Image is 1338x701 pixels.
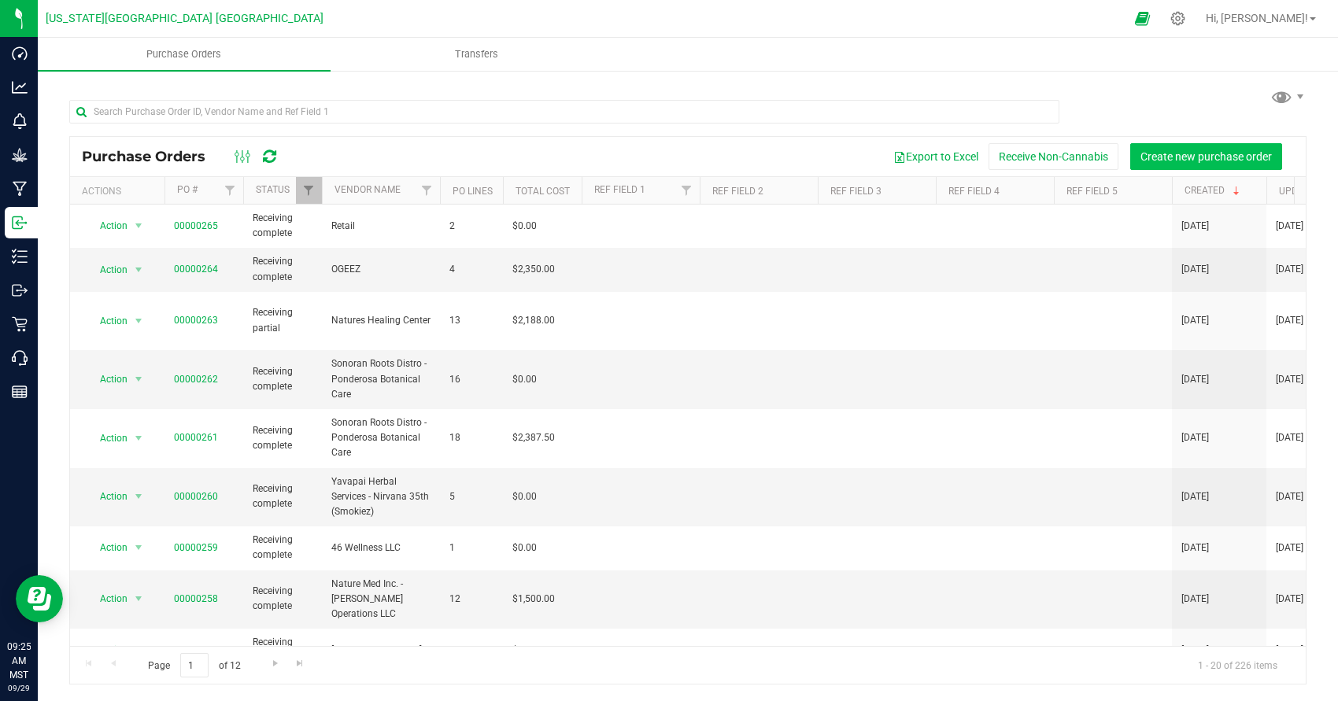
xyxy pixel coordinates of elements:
[1130,143,1282,170] button: Create new purchase order
[129,588,149,610] span: select
[331,38,623,71] a: Transfers
[129,215,149,237] span: select
[12,215,28,231] inline-svg: Inbound
[1276,489,1303,504] span: [DATE]
[129,427,149,449] span: select
[86,215,128,237] span: Action
[712,186,763,197] a: Ref Field 2
[253,584,312,614] span: Receiving complete
[1276,372,1303,387] span: [DATE]
[331,313,431,328] span: Natures Healing Center
[253,305,312,335] span: Receiving partial
[512,541,537,555] span: $0.00
[12,282,28,298] inline-svg: Outbound
[86,368,128,390] span: Action
[331,643,431,658] span: [GEOGRAPHIC_DATA]
[253,211,312,241] span: Receiving complete
[7,640,31,682] p: 09:25 AM MST
[1279,186,1321,197] a: Updated
[129,259,149,281] span: select
[125,47,242,61] span: Purchase Orders
[1181,430,1209,445] span: [DATE]
[512,489,537,504] span: $0.00
[12,249,28,264] inline-svg: Inventory
[38,38,331,71] a: Purchase Orders
[453,186,493,197] a: PO Lines
[253,423,312,453] span: Receiving complete
[135,653,253,677] span: Page of 12
[264,653,286,674] a: Go to the next page
[434,47,519,61] span: Transfers
[46,12,323,25] span: [US_STATE][GEOGRAPHIC_DATA] [GEOGRAPHIC_DATA]
[82,148,221,165] span: Purchase Orders
[12,181,28,197] inline-svg: Manufacturing
[1181,592,1209,607] span: [DATE]
[12,46,28,61] inline-svg: Dashboard
[174,491,218,502] a: 00000260
[1140,150,1272,163] span: Create new purchase order
[82,186,158,197] div: Actions
[174,593,218,604] a: 00000258
[883,143,989,170] button: Export to Excel
[331,474,431,520] span: Yavapai Herbal Services - Nirvana 35th (Smokiez)
[512,372,537,387] span: $0.00
[86,639,128,661] span: Action
[129,639,149,661] span: select
[129,310,149,332] span: select
[1181,262,1209,277] span: [DATE]
[253,635,312,665] span: Receiving complete
[449,541,493,555] span: 1
[331,219,431,234] span: Retail
[129,485,149,507] span: select
[449,643,493,658] span: 12
[414,177,440,204] a: Filter
[516,186,570,197] a: Total Cost
[12,316,28,332] inline-svg: Retail
[217,177,243,204] a: Filter
[331,262,431,277] span: OGEEZ
[174,432,218,443] a: 00000261
[331,577,431,622] span: Nature Med Inc. - [PERSON_NAME] Operations LLC
[253,481,312,511] span: Receiving complete
[12,350,28,366] inline-svg: Call Center
[256,184,290,195] a: Status
[174,644,218,655] a: 00000257
[86,485,128,507] span: Action
[989,143,1118,170] button: Receive Non-Cannabis
[289,653,312,674] a: Go to the last page
[449,313,493,328] span: 13
[1181,489,1209,504] span: [DATE]
[331,415,431,461] span: Sonoran Roots Distro - Ponderosa Botanical Care
[512,219,537,234] span: $0.00
[7,682,31,694] p: 09/29
[180,653,209,677] input: 1
[1185,185,1243,196] a: Created
[129,537,149,559] span: select
[449,430,493,445] span: 18
[512,643,555,658] span: $3,380.00
[253,254,312,284] span: Receiving complete
[86,259,128,281] span: Action
[331,541,431,555] span: 46 Wellness LLC
[1276,313,1303,328] span: [DATE]
[1276,430,1303,445] span: [DATE]
[1181,541,1209,555] span: [DATE]
[12,147,28,163] inline-svg: Grow
[69,100,1059,124] input: Search Purchase Order ID, Vendor Name and Ref Field 1
[1181,372,1209,387] span: [DATE]
[174,542,218,553] a: 00000259
[1276,643,1303,658] span: [DATE]
[129,368,149,390] span: select
[512,262,555,277] span: $2,350.00
[674,177,700,204] a: Filter
[512,313,555,328] span: $2,188.00
[1276,262,1303,277] span: [DATE]
[86,588,128,610] span: Action
[174,264,218,275] a: 00000264
[1168,11,1188,26] div: Manage settings
[174,315,218,326] a: 00000263
[253,364,312,394] span: Receiving complete
[1066,186,1118,197] a: Ref Field 5
[594,184,645,195] a: Ref Field 1
[449,219,493,234] span: 2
